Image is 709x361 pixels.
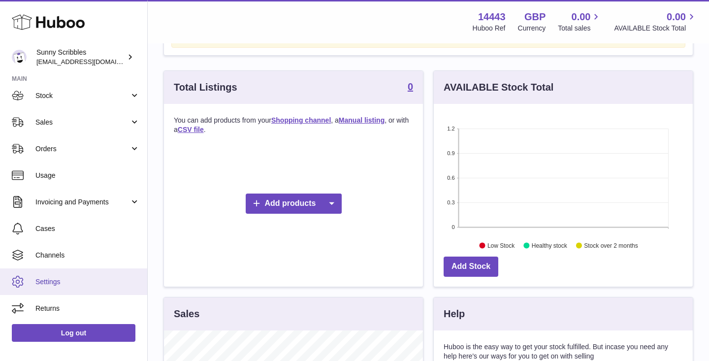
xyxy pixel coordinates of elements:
[444,307,465,321] h3: Help
[478,10,506,24] strong: 14443
[444,342,683,361] p: Huboo is the easy way to get your stock fulfilled. But incase you need any help here's our ways f...
[174,81,237,94] h3: Total Listings
[447,199,454,205] text: 0.3
[35,144,129,154] span: Orders
[451,224,454,230] text: 0
[518,24,546,33] div: Currency
[339,116,385,124] a: Manual listing
[558,24,602,33] span: Total sales
[614,10,697,33] a: 0.00 AVAILABLE Stock Total
[174,116,413,134] p: You can add products from your , a , or with a .
[12,324,135,342] a: Log out
[408,82,413,92] strong: 0
[246,194,342,214] a: Add products
[35,171,140,180] span: Usage
[667,10,686,24] span: 0.00
[178,126,204,133] a: CSV file
[487,242,515,249] text: Low Stock
[558,10,602,33] a: 0.00 Total sales
[447,175,454,181] text: 0.6
[35,304,140,313] span: Returns
[473,24,506,33] div: Huboo Ref
[35,251,140,260] span: Channels
[447,150,454,156] text: 0.9
[584,242,638,249] text: Stock over 2 months
[444,81,553,94] h3: AVAILABLE Stock Total
[174,307,199,321] h3: Sales
[36,48,125,66] div: Sunny Scribbles
[524,10,546,24] strong: GBP
[572,10,591,24] span: 0.00
[447,126,454,131] text: 1.2
[35,224,140,233] span: Cases
[444,257,498,277] a: Add Stock
[408,82,413,94] a: 0
[35,277,140,287] span: Settings
[532,242,568,249] text: Healthy stock
[614,24,697,33] span: AVAILABLE Stock Total
[36,58,145,66] span: [EMAIL_ADDRESS][DOMAIN_NAME]
[35,91,129,100] span: Stock
[12,50,27,65] img: bemanager811@gmail.com
[35,118,129,127] span: Sales
[271,116,331,124] a: Shopping channel
[35,197,129,207] span: Invoicing and Payments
